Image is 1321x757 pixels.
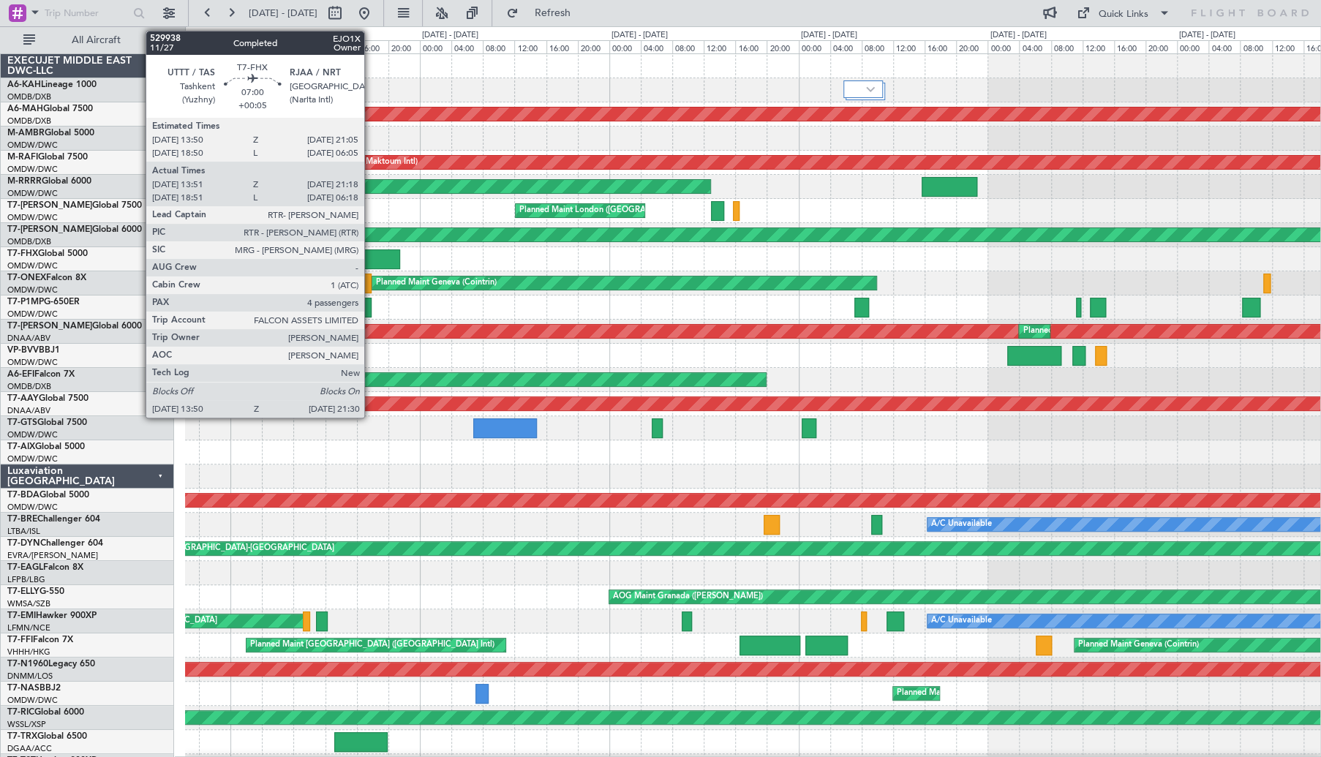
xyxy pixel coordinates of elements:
a: OMDW/DWC [7,453,58,464]
a: EVRA/[PERSON_NAME] [7,550,98,561]
a: LFMN/NCE [7,622,50,633]
div: 04:00 [451,40,483,53]
div: 12:00 [704,40,735,53]
div: Planned Maint Geneva (Cointrin) [1078,634,1199,656]
a: OMDW/DWC [7,502,58,513]
a: OMDW/DWC [7,429,58,440]
span: [DATE] - [DATE] [249,7,317,20]
div: 20:00 [956,40,987,53]
div: 00:00 [799,40,830,53]
span: T7-[PERSON_NAME] [7,225,92,234]
div: 04:00 [641,40,672,53]
span: T7-RIC [7,708,34,717]
a: T7-[PERSON_NAME]Global 6000 [7,322,142,331]
a: T7-FHXGlobal 5000 [7,249,88,258]
span: T7-DYN [7,539,40,548]
a: M-RRRRGlobal 6000 [7,177,91,186]
div: 20:00 [1145,40,1177,53]
button: Refresh [500,1,587,25]
span: T7-FHX [7,249,38,258]
span: T7-N1960 [7,660,48,669]
span: T7-TRX [7,732,37,741]
a: M-AMBRGlobal 5000 [7,129,94,138]
div: 16:00 [546,40,578,53]
a: DGAA/ACC [7,743,52,754]
div: Unplanned Maint [GEOGRAPHIC_DATA] (Al Maktoum Intl) [116,369,332,391]
a: OMDW/DWC [7,309,58,320]
div: [DATE] - [DATE] [422,29,478,42]
button: Quick Links [1069,1,1178,25]
a: VHHH/HKG [7,647,50,658]
a: T7-ONEXFalcon 8X [7,274,86,282]
a: T7-[PERSON_NAME]Global 6000 [7,225,142,234]
a: T7-DYNChallenger 604 [7,539,103,548]
a: T7-FFIFalcon 7X [7,636,73,644]
div: [DATE] - [DATE] [801,29,857,42]
a: WSSL/XSP [7,719,46,730]
div: [DATE] - [DATE] [1179,29,1235,42]
span: T7-[PERSON_NAME] [7,201,92,210]
div: Planned Maint Dubai (Al Maktoum Intl) [1023,320,1167,342]
a: OMDB/DXB [7,236,51,247]
div: 08:00 [483,40,514,53]
div: 12:00 [893,40,925,53]
span: T7-NAS [7,684,39,693]
div: 04:00 [830,40,862,53]
div: [DATE] - [DATE] [611,29,668,42]
a: DNAA/ABV [7,405,50,416]
div: 00:00 [420,40,451,53]
a: DNMM/LOS [7,671,53,682]
span: T7-AAY [7,394,39,403]
span: T7-[PERSON_NAME] [7,322,92,331]
div: 12:00 [1083,40,1114,53]
div: 12:00 [514,40,546,53]
span: T7-ELLY [7,587,39,596]
div: 08:00 [1240,40,1271,53]
span: T7-GTS [7,418,37,427]
span: A6-EFI [7,370,34,379]
a: OMDW/DWC [7,164,58,175]
div: Quick Links [1099,7,1148,22]
div: 12:00 [1272,40,1303,53]
div: 04:00 [1208,40,1240,53]
div: 16:00 [357,40,388,53]
a: OMDB/DXB [7,116,51,127]
div: 20:00 [767,40,798,53]
span: M-AMBR [7,129,45,138]
a: T7-AIXGlobal 5000 [7,442,85,451]
a: LFPB/LBG [7,574,45,585]
div: 08:00 [1051,40,1083,53]
span: A6-KAH [7,80,41,89]
a: OMDW/DWC [7,212,58,223]
div: Planned Maint [GEOGRAPHIC_DATA] ([GEOGRAPHIC_DATA] Intl) [305,103,549,125]
div: 16:00 [1114,40,1145,53]
span: T7-FFI [7,636,33,644]
span: M-RRRR [7,177,42,186]
a: DNAA/ABV [7,333,50,344]
button: All Aircraft [16,29,159,52]
div: 08:00 [293,40,325,53]
a: OMDW/DWC [7,695,58,706]
a: OMDB/DXB [7,91,51,102]
div: 00:00 [987,40,1019,53]
div: AOG Maint Granada ([PERSON_NAME]) [613,586,763,608]
a: T7-BDAGlobal 5000 [7,491,89,500]
a: T7-BREChallenger 604 [7,515,100,524]
a: T7-NASBBJ2 [7,684,61,693]
span: T7-P1MP [7,298,44,306]
a: M-RAFIGlobal 7500 [7,153,88,162]
a: T7-EAGLFalcon 8X [7,563,83,572]
span: M-RAFI [7,153,38,162]
span: Refresh [522,8,583,18]
div: A/C Unavailable [931,610,992,632]
a: OMDW/DWC [7,188,58,199]
a: VP-BVVBBJ1 [7,346,60,355]
div: [DATE] - [DATE] [990,29,1046,42]
div: Planned Maint Dubai (Al Maktoum Intl) [274,151,418,173]
span: T7-EMI [7,611,36,620]
a: T7-TRXGlobal 6500 [7,732,87,741]
div: 08:00 [862,40,893,53]
a: OMDW/DWC [7,285,58,295]
a: T7-EMIHawker 900XP [7,611,97,620]
div: Planned Maint [GEOGRAPHIC_DATA] ([GEOGRAPHIC_DATA] Intl) [250,634,494,656]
